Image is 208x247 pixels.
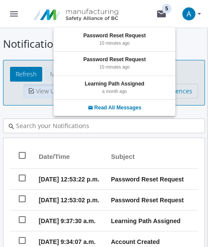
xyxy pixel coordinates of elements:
strong: Password Reset Request [83,33,145,39]
mat-icon: mail [88,104,93,112]
small: a month ago [102,89,127,94]
small: 10 minutes ago [99,41,130,46]
strong: Password Reset Request [83,56,145,63]
strong: Read All Messages [94,105,141,111]
small: 10 minutes ago [99,65,130,69]
strong: Learning Path Assigned [85,81,144,87]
